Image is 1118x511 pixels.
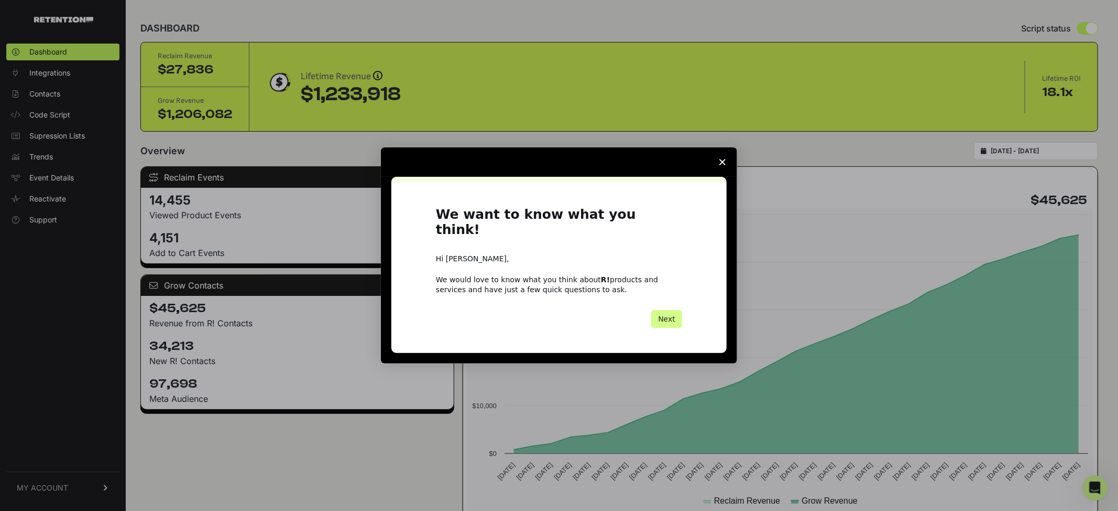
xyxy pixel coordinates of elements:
b: R! [601,275,610,284]
h1: We want to know what you think! [436,207,682,243]
span: Close survey [708,147,737,177]
div: Hi [PERSON_NAME], [436,254,682,264]
button: Next [651,310,682,328]
div: We would love to know what you think about products and services and have just a few quick questi... [436,275,682,294]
